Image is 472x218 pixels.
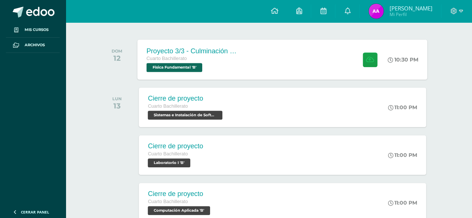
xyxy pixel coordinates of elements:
span: Mi Perfil [389,11,432,18]
span: Cuarto Bachillerato [148,151,188,157]
img: 5b0250bab5470b9a7437b747ac79c970.png [369,4,384,19]
span: [PERSON_NAME] [389,4,432,12]
div: Cierre de proyecto [148,95,224,102]
span: Mis cursos [25,27,49,33]
span: Cuarto Bachillerato [148,104,188,109]
div: 11:00 PM [388,104,417,111]
span: Laboratorio I 'B' [148,158,190,167]
div: 11:00 PM [388,152,417,158]
div: DOM [112,48,122,54]
div: Proyecto 3/3 - Culminación y Presentación [147,47,237,55]
span: Cuarto Bachillerato [148,199,188,204]
span: Cerrar panel [21,209,49,215]
div: LUN [112,96,122,101]
span: Sistemas e Instalación de Software 'B' [148,111,222,120]
span: Archivos [25,42,45,48]
span: Cuarto Bachillerato [147,56,187,61]
span: Física Fundamental 'B' [147,63,202,72]
div: 11:00 PM [388,199,417,206]
div: Cierre de proyecto [148,142,203,150]
a: Mis cursos [6,22,60,38]
div: 13 [112,101,122,110]
span: Computación Aplicada 'B' [148,206,210,215]
div: 12 [112,54,122,63]
div: 10:30 PM [388,56,419,63]
div: Cierre de proyecto [148,190,212,198]
a: Archivos [6,38,60,53]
